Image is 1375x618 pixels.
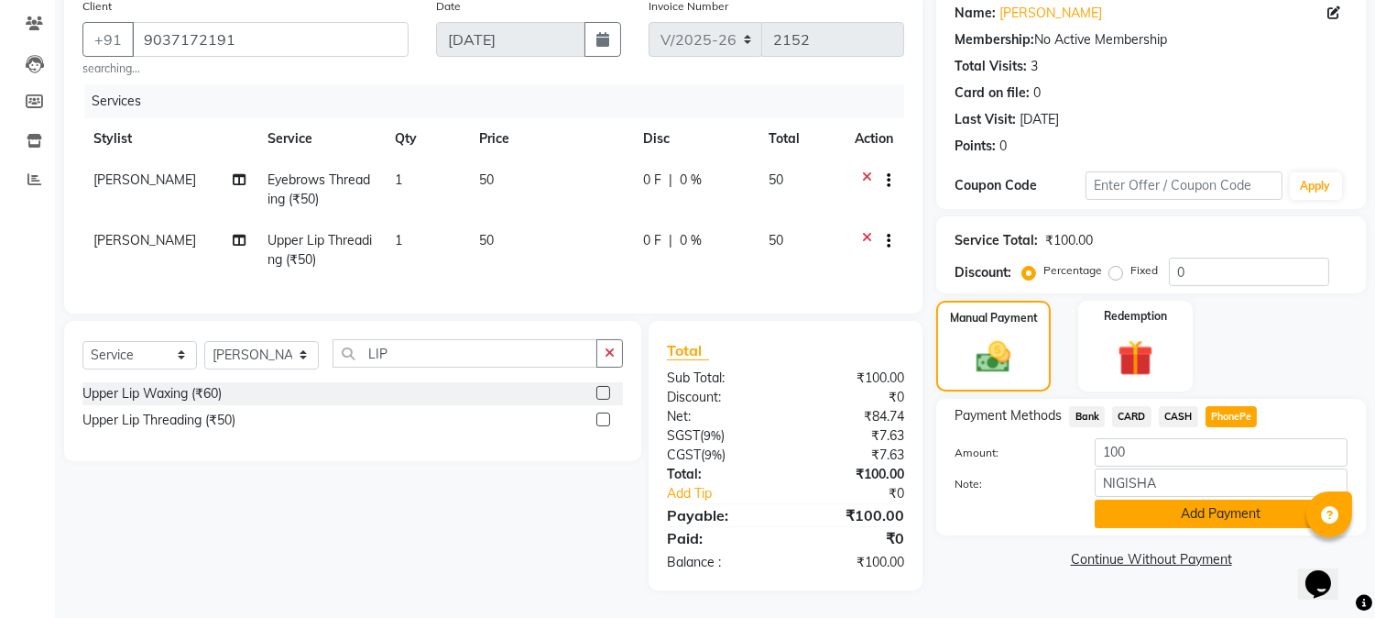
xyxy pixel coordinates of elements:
[786,553,919,572] div: ₹100.00
[808,484,919,503] div: ₹0
[384,118,468,160] th: Qty
[1159,406,1198,427] span: CASH
[955,231,1038,250] div: Service Total:
[1045,231,1093,250] div: ₹100.00
[132,22,409,57] input: Search by Name/Mobile/Email/Code
[955,406,1062,425] span: Payment Methods
[82,118,257,160] th: Stylist
[257,118,385,160] th: Service
[632,118,758,160] th: Disc
[1033,83,1041,103] div: 0
[955,137,996,156] div: Points:
[1107,336,1164,381] img: _gift.svg
[669,231,672,250] span: |
[786,388,919,407] div: ₹0
[786,446,919,465] div: ₹7.63
[653,465,786,484] div: Total:
[268,171,371,207] span: Eyebrows Threading (₹50)
[769,171,784,188] span: 50
[1112,406,1151,427] span: CARD
[950,310,1038,326] label: Manual Payment
[82,22,134,57] button: +91
[786,465,919,484] div: ₹100.00
[653,369,786,388] div: Sub Total:
[680,171,702,190] span: 0 %
[1104,308,1167,325] label: Redemption
[769,232,784,248] span: 50
[955,57,1027,76] div: Total Visits:
[1031,57,1038,76] div: 3
[93,171,196,188] span: [PERSON_NAME]
[704,428,721,443] span: 9%
[786,527,919,549] div: ₹0
[653,446,786,465] div: ( )
[844,118,904,160] th: Action
[1290,172,1342,200] button: Apply
[667,447,701,463] span: CGST
[955,4,996,23] div: Name:
[395,232,402,248] span: 1
[653,407,786,426] div: Net:
[84,84,918,118] div: Services
[940,550,1362,569] a: Continue Without Payment
[1086,171,1282,200] input: Enter Offer / Coupon Code
[667,341,709,360] span: Total
[268,232,373,268] span: Upper Lip Threading (₹50)
[941,445,1081,461] label: Amount:
[1095,500,1348,528] button: Add Payment
[1206,406,1258,427] span: PhonePe
[468,118,632,160] th: Price
[786,369,919,388] div: ₹100.00
[1020,110,1059,129] div: [DATE]
[93,232,196,248] span: [PERSON_NAME]
[333,339,597,368] input: Search or Scan
[653,504,786,526] div: Payable:
[999,137,1007,156] div: 0
[653,484,808,503] a: Add Tip
[786,426,919,446] div: ₹7.63
[1130,262,1158,279] label: Fixed
[1095,469,1348,497] input: Add Note
[966,337,1020,377] img: _cash.svg
[653,527,786,549] div: Paid:
[653,553,786,572] div: Balance :
[941,476,1081,492] label: Note:
[786,504,919,526] div: ₹100.00
[82,384,222,403] div: Upper Lip Waxing (₹60)
[786,407,919,426] div: ₹84.74
[955,30,1034,50] div: Membership:
[955,176,1086,195] div: Coupon Code
[1069,406,1105,427] span: Bank
[82,411,235,430] div: Upper Lip Threading (₹50)
[669,171,672,190] span: |
[82,61,409,77] small: searching...
[955,110,1016,129] div: Last Visit:
[643,231,661,250] span: 0 F
[1095,438,1348,467] input: Amount
[1298,545,1357,600] iframe: chat widget
[955,263,1011,282] div: Discount:
[479,171,494,188] span: 50
[395,171,402,188] span: 1
[667,427,700,444] span: SGST
[643,171,661,190] span: 0 F
[955,30,1348,50] div: No Active Membership
[479,232,494,248] span: 50
[704,447,722,462] span: 9%
[653,426,786,446] div: ( )
[999,4,1102,23] a: [PERSON_NAME]
[1043,262,1102,279] label: Percentage
[955,83,1030,103] div: Card on file:
[758,118,845,160] th: Total
[680,231,702,250] span: 0 %
[653,388,786,407] div: Discount:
